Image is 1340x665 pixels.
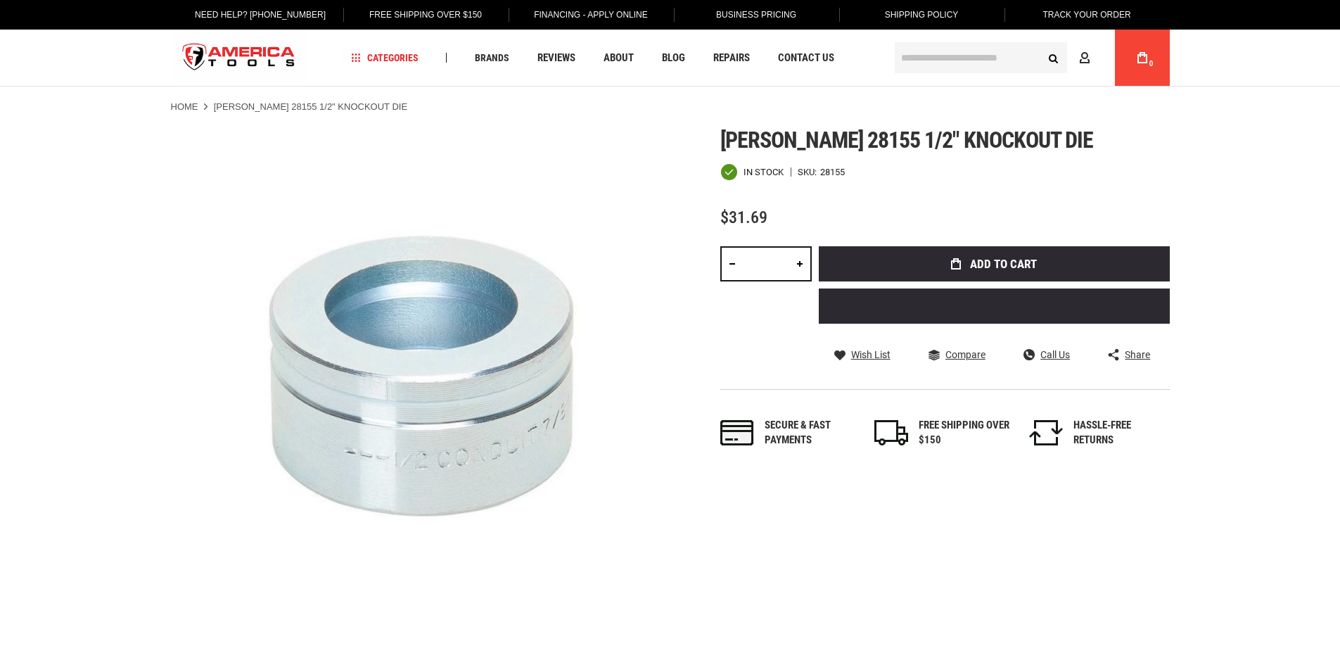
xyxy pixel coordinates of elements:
[214,101,407,112] strong: [PERSON_NAME] 28155 1/2" KNOCKOUT DIE
[171,101,198,113] a: Home
[819,246,1170,281] button: Add to Cart
[919,418,1010,448] div: FREE SHIPPING OVER $150
[171,32,307,84] a: store logo
[720,163,784,181] div: Availability
[772,49,841,68] a: Contact Us
[1125,350,1150,360] span: Share
[656,49,691,68] a: Blog
[468,49,516,68] a: Brands
[720,420,754,445] img: payments
[1023,348,1070,361] a: Call Us
[970,258,1037,270] span: Add to Cart
[885,10,959,20] span: Shipping Policy
[929,348,985,361] a: Compare
[171,127,670,627] img: GREENLEE 28155 1/2" KNOCKOUT DIE
[1040,350,1070,360] span: Call Us
[531,49,582,68] a: Reviews
[720,127,1093,153] span: [PERSON_NAME] 28155 1/2" knockout die
[1073,418,1165,448] div: HASSLE-FREE RETURNS
[537,53,575,63] span: Reviews
[475,53,509,63] span: Brands
[1129,30,1156,86] a: 0
[345,49,425,68] a: Categories
[707,49,756,68] a: Repairs
[798,167,820,177] strong: SKU
[171,32,307,84] img: America Tools
[662,53,685,63] span: Blog
[820,167,845,177] div: 28155
[744,167,784,177] span: In stock
[778,53,834,63] span: Contact Us
[604,53,634,63] span: About
[851,350,891,360] span: Wish List
[1149,60,1154,68] span: 0
[1040,44,1067,71] button: Search
[1029,420,1063,445] img: returns
[720,208,767,227] span: $31.69
[765,418,856,448] div: Secure & fast payments
[874,420,908,445] img: shipping
[713,53,750,63] span: Repairs
[351,53,419,63] span: Categories
[945,350,985,360] span: Compare
[834,348,891,361] a: Wish List
[597,49,640,68] a: About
